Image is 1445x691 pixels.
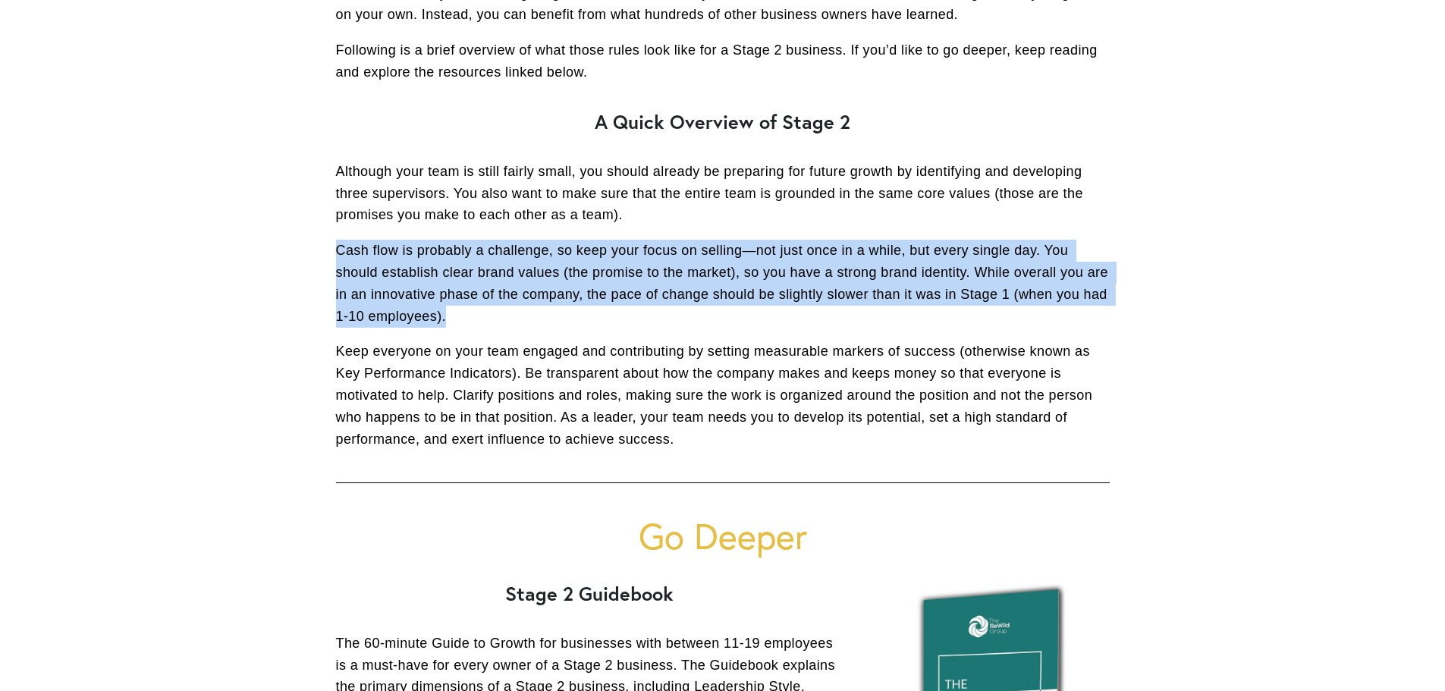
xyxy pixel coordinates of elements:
p: Keep everyone on your team engaged and contributing by setting measurable markers of success (oth... [336,341,1110,450]
p: Following is a brief overview of what those rules look like for a Stage 2 business. If you’d like... [336,39,1110,83]
h1: Go Deeper [336,516,1110,556]
p: Cash flow is probably a challenge, so keep your focus on selling—not just once in a while, but ev... [336,240,1110,327]
strong: A Quick Overview of Stage 2 [595,109,850,134]
p: Although your team is still fairly small, you should already be preparing for future growth by id... [336,161,1110,226]
strong: Stage 2 Guidebook [505,581,674,606]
